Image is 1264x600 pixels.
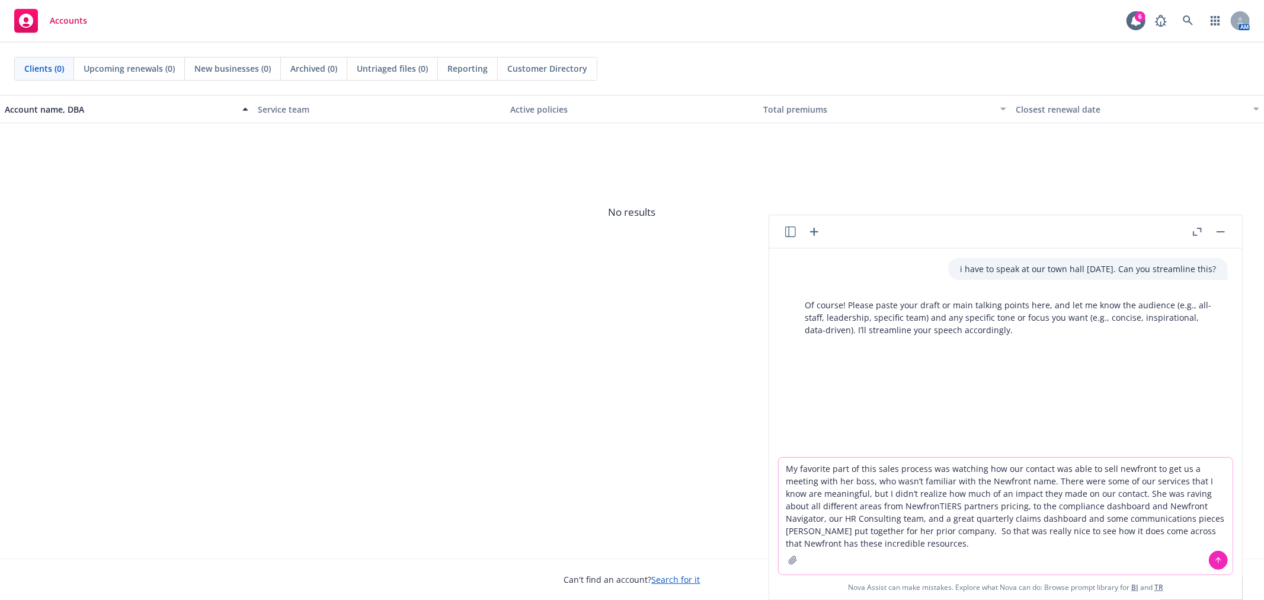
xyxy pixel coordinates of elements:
[50,16,87,25] span: Accounts
[505,95,759,123] button: Active policies
[1131,582,1138,592] a: BI
[779,458,1233,575] textarea: My favorite part of this sales process was watching how our contact was able to sell newfront to ...
[960,263,1216,275] p: i have to speak at our town hall [DATE]. Can you streamline this?
[9,4,92,37] a: Accounts
[805,299,1216,336] p: Of course! Please paste your draft or main talking points here, and let me know the audience (e.g...
[5,103,235,116] div: Account name, DBA
[507,62,587,75] span: Customer Directory
[1016,103,1246,116] div: Closest renewal date
[1154,582,1163,592] a: TR
[1176,9,1200,33] a: Search
[763,103,994,116] div: Total premiums
[652,574,700,585] a: Search for it
[1011,95,1264,123] button: Closest renewal date
[258,103,501,116] div: Service team
[1204,9,1227,33] a: Switch app
[759,95,1012,123] button: Total premiums
[84,62,175,75] span: Upcoming renewals (0)
[510,103,754,116] div: Active policies
[564,573,700,586] span: Can't find an account?
[357,62,428,75] span: Untriaged files (0)
[24,62,64,75] span: Clients (0)
[1135,11,1145,22] div: 6
[1149,9,1173,33] a: Report a Bug
[848,575,1163,599] span: Nova Assist can make mistakes. Explore what Nova can do: Browse prompt library for and
[290,62,337,75] span: Archived (0)
[447,62,488,75] span: Reporting
[253,95,506,123] button: Service team
[194,62,271,75] span: New businesses (0)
